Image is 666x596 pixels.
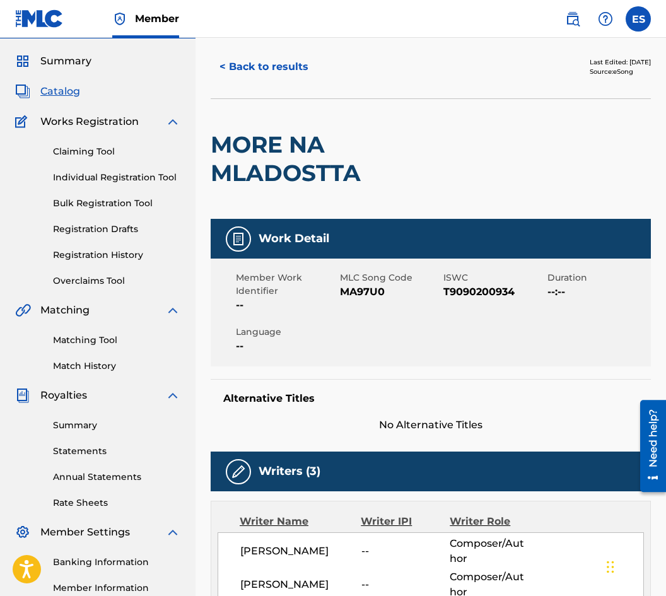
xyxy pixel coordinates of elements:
span: Royalties [40,388,87,403]
img: expand [165,388,180,403]
img: Work Detail [231,231,246,247]
img: expand [165,525,180,540]
a: Matching Tool [53,334,180,347]
div: Writer IPI [361,514,450,529]
img: Member Settings [15,525,30,540]
a: SummarySummary [15,54,91,69]
img: Summary [15,54,30,69]
span: No Alternative Titles [211,418,651,433]
img: Writers [231,464,246,479]
span: [PERSON_NAME] [240,577,361,592]
a: Public Search [560,6,585,32]
span: -- [236,298,337,313]
a: Annual Statements [53,470,180,484]
h5: Work Detail [259,231,329,246]
a: Match History [53,359,180,373]
a: Member Information [53,581,180,595]
span: -- [361,544,450,559]
img: expand [165,114,180,129]
div: Help [593,6,618,32]
img: Royalties [15,388,30,403]
span: Composer/Author [450,536,530,566]
span: Works Registration [40,114,139,129]
span: T9090200934 [443,284,544,300]
a: Registration History [53,248,180,262]
a: Overclaims Tool [53,274,180,288]
h5: Alternative Titles [223,392,638,405]
div: Source: eSong [590,67,651,76]
span: [PERSON_NAME] [240,544,361,559]
img: Works Registration [15,114,32,129]
span: --:-- [547,284,648,300]
span: Catalog [40,84,80,99]
img: search [565,11,580,26]
span: Summary [40,54,91,69]
span: Duration [547,271,648,284]
span: Matching [40,303,90,318]
span: Member Settings [40,525,130,540]
img: Matching [15,303,31,318]
button: < Back to results [211,51,317,83]
img: MLC Logo [15,9,64,28]
img: help [598,11,613,26]
div: Writer Role [450,514,530,529]
span: Language [236,325,337,339]
a: Banking Information [53,556,180,569]
div: User Menu [626,6,651,32]
h5: Writers (3) [259,464,320,479]
div: Last Edited: [DATE] [590,57,651,67]
a: Summary [53,419,180,432]
div: Плъзни [607,548,614,586]
a: Individual Registration Tool [53,171,180,184]
iframe: Chat Widget [603,535,666,596]
a: Bulk Registration Tool [53,197,180,210]
span: MA97U0 [340,284,441,300]
span: MLC Song Code [340,271,441,284]
a: Rate Sheets [53,496,180,510]
a: CatalogCatalog [15,84,80,99]
div: Джаджи за чат [603,535,666,596]
a: Statements [53,445,180,458]
span: Member Work Identifier [236,271,337,298]
div: Writer Name [240,514,361,529]
span: ISWC [443,271,544,284]
a: Claiming Tool [53,145,180,158]
a: Registration Drafts [53,223,180,236]
iframe: Resource Center [631,395,666,497]
img: Top Rightsholder [112,11,127,26]
span: Member [135,11,179,26]
span: -- [361,577,450,592]
img: Catalog [15,84,30,99]
img: expand [165,303,180,318]
h2: MORE NA MLADOSTTA [211,131,475,187]
span: -- [236,339,337,354]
